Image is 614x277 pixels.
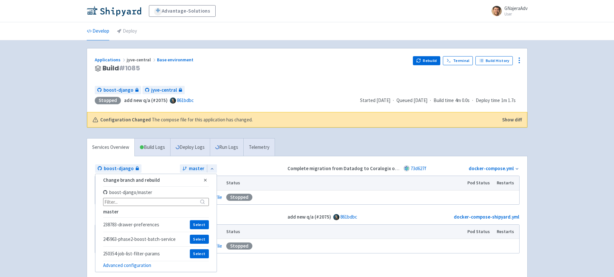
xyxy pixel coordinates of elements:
[210,138,243,156] a: Run Logs
[202,177,209,184] button: Close
[87,6,141,16] img: Shipyard logo
[103,236,190,242] span: 245963-phase2-boost-batch-service
[152,116,253,124] span: The compose file for this application has changed.
[190,249,209,258] button: Select
[142,86,185,95] a: jyve-central
[504,12,528,16] small: User
[501,97,516,104] span: 1m 1.7s
[224,176,465,190] th: Status
[226,194,252,201] div: Stopped
[360,97,520,104] div: · · ·
[103,262,151,268] a: Advanced configuration
[151,87,177,94] span: jyve-central
[87,138,134,156] a: Services Overview
[504,5,528,11] span: GNajeraAdv
[102,65,140,72] span: Build
[411,165,426,171] a: 73d627f
[103,221,190,228] span: 238783-drawer-preferences
[190,220,209,229] button: Select
[87,22,109,40] a: Develop
[95,97,121,104] div: Stopped
[124,97,168,103] strong: add new q/a (#2075)
[288,165,437,171] strong: Complete migration from Datadog to Coralogix observability (#4144)
[340,214,357,220] a: 861bdbc
[243,138,275,156] a: Telemetry
[414,97,427,103] time: [DATE]
[475,56,513,65] a: Build History
[135,138,170,156] a: Build Logs
[469,165,514,171] a: docker-compose.yml
[376,97,390,103] time: [DATE]
[127,57,157,63] span: jyve-central
[494,176,519,190] th: Restarts
[502,116,522,124] button: Show diff
[224,225,465,239] th: Status
[494,225,519,239] th: Restarts
[180,164,207,173] a: master
[189,165,204,172] span: master
[104,165,134,172] span: boost-django
[177,97,194,103] a: 861bdbc
[103,209,119,215] strong: master
[95,164,141,173] a: boost-django
[288,214,331,220] strong: add new q/a (#2075)
[95,86,141,95] a: boost-django
[103,177,160,183] strong: Change branch and rebuild
[226,242,252,250] div: Stopped
[465,225,494,239] th: Pod Status
[413,56,441,65] button: Rebuild
[103,189,152,195] span: boost-django / master
[465,176,494,190] th: Pod Status
[170,138,210,156] a: Deploy Logs
[396,97,427,103] span: Queued
[100,116,151,124] b: Configuration Changed
[117,22,137,40] a: Deploy
[157,57,194,63] a: Base environment
[454,214,519,220] a: docker-compose-shipyard.yml
[455,97,470,104] span: 4m 0.0s
[476,97,500,104] span: Deploy time
[103,198,209,206] input: Filter...
[103,251,190,257] span: 250354-job-list-filter-params
[149,5,216,17] a: Advantage-Solutions
[443,56,473,65] a: Terminal
[434,97,454,104] span: Build time
[360,97,390,103] span: Started
[488,6,528,16] a: GNajeraAdv User
[119,64,140,73] span: # 1085
[95,57,127,63] a: Applications
[103,87,133,94] span: boost-django
[190,235,209,244] button: Select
